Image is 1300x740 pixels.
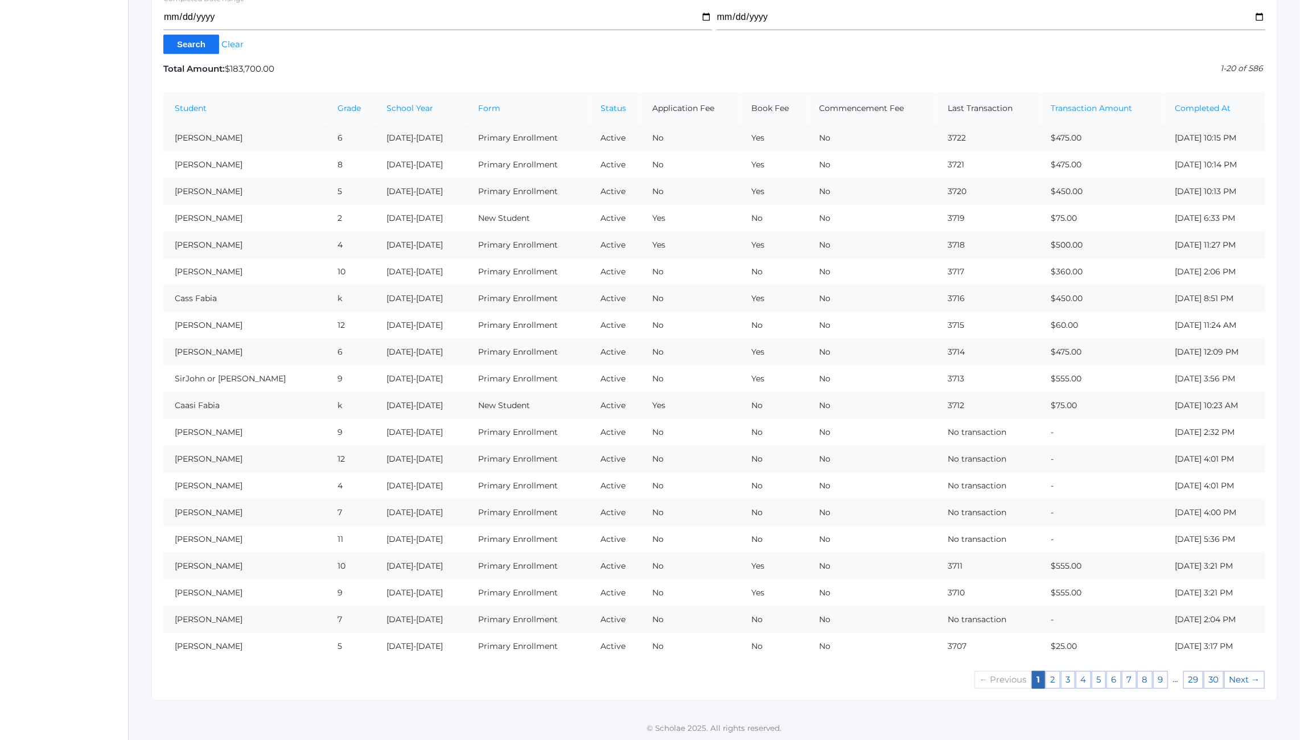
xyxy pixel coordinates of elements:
td: [PERSON_NAME] [163,579,326,606]
td: Yes [740,553,808,579]
td: [DATE]-[DATE] [375,285,467,312]
td: [DATE] 2:32 PM [1164,419,1265,446]
td: [DATE] 2:04 PM [1164,606,1265,633]
p: $183,700.00 [163,63,274,76]
td: $360.00 [1039,258,1164,285]
td: No [641,499,740,526]
td: Yes [740,151,808,178]
td: [DATE] 4:01 PM [1164,472,1265,499]
td: No [641,339,740,365]
a: Student [175,103,207,113]
td: 10 [326,553,375,579]
a: 3722 [948,133,966,143]
td: No [740,472,808,499]
a: 3710 [948,587,965,598]
td: Yes [740,579,808,606]
td: Active [589,499,641,526]
td: 6 [326,339,375,365]
td: [DATE] 8:51 PM [1164,285,1265,312]
td: [PERSON_NAME] [163,633,326,660]
td: 12 [326,446,375,472]
td: [DATE]-[DATE] [375,472,467,499]
a: Primary Enrollment [478,186,558,196]
td: No [740,606,808,633]
a: School Year [386,103,433,113]
a: Primary Enrollment [478,427,558,437]
td: [PERSON_NAME] [163,472,326,499]
p: © Scholae 2025. All rights reserved. [129,722,1300,734]
a: Page 6 [1106,671,1121,689]
td: No transaction [936,606,1039,633]
a: Page 8 [1137,671,1153,689]
td: No [808,312,936,339]
td: Active [589,446,641,472]
a: Primary Enrollment [478,159,558,170]
td: No [740,312,808,339]
td: Yes [641,205,740,232]
td: [DATE]-[DATE] [375,633,467,660]
td: Active [589,312,641,339]
td: No [808,606,936,633]
td: No [808,339,936,365]
td: Active [589,472,641,499]
td: $555.00 [1039,365,1164,392]
a: Grade [338,103,361,113]
td: No [641,285,740,312]
a: 3717 [948,266,964,277]
p: 1-20 of 586 [1220,63,1265,75]
td: No [740,392,808,419]
td: - [1039,526,1164,553]
td: $25.00 [1039,633,1164,660]
td: $450.00 [1039,178,1164,205]
td: [DATE] 6:33 PM [1164,205,1265,232]
a: Primary Enrollment [478,561,558,571]
td: No transaction [936,499,1039,526]
td: No [740,446,808,472]
td: [DATE]-[DATE] [375,553,467,579]
td: No [641,446,740,472]
a: 3713 [948,373,964,384]
a: Primary Enrollment [478,480,558,491]
td: [DATE] 11:24 AM [1164,312,1265,339]
a: Page 9 [1153,671,1168,689]
td: Yes [740,232,808,258]
a: New Student [478,400,530,410]
td: No [808,205,936,232]
td: $475.00 [1039,151,1164,178]
td: No transaction [936,526,1039,553]
td: No [740,205,808,232]
td: No transaction [936,446,1039,472]
td: [PERSON_NAME] [163,178,326,205]
td: Active [589,419,641,446]
td: Active [589,633,641,660]
td: [PERSON_NAME] [163,339,326,365]
td: [PERSON_NAME] [163,125,326,151]
td: $475.00 [1039,339,1164,365]
td: [PERSON_NAME] [163,526,326,553]
a: 3711 [948,561,962,571]
td: [DATE] 4:00 PM [1164,499,1265,526]
td: 4 [326,472,375,499]
td: Active [589,606,641,633]
td: Yes [740,365,808,392]
td: 9 [326,579,375,606]
td: [DATE] 4:01 PM [1164,446,1265,472]
td: No [808,285,936,312]
td: No [641,258,740,285]
td: 4 [326,232,375,258]
td: [DATE] 10:13 PM [1164,178,1265,205]
td: No [808,151,936,178]
td: [PERSON_NAME] [163,553,326,579]
td: 9 [326,419,375,446]
a: Page 4 [1076,671,1091,689]
td: 7 [326,499,375,526]
td: $75.00 [1039,205,1164,232]
td: [DATE] 11:27 PM [1164,232,1265,258]
td: No [641,472,740,499]
td: [DATE]-[DATE] [375,258,467,285]
td: [PERSON_NAME] [163,419,326,446]
a: 3720 [948,186,966,196]
td: Caasi Fabia [163,392,326,419]
input: Search [163,35,219,54]
td: [DATE]-[DATE] [375,392,467,419]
